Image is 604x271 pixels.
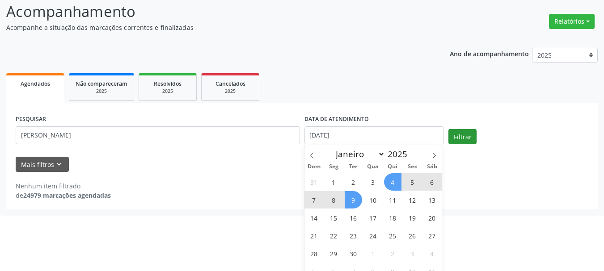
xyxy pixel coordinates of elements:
span: Setembro 28, 2025 [305,245,323,262]
span: Resolvidos [154,80,182,88]
span: Setembro 22, 2025 [325,227,342,244]
button: Relatórios [549,14,595,29]
span: Agosto 31, 2025 [305,173,323,191]
span: Agendados [21,80,50,88]
span: Setembro 6, 2025 [423,173,441,191]
span: Cancelados [215,80,245,88]
span: Seg [324,164,343,170]
span: Não compareceram [76,80,127,88]
span: Qui [383,164,402,170]
span: Setembro 1, 2025 [325,173,342,191]
div: 2025 [76,88,127,95]
span: Setembro 15, 2025 [325,209,342,226]
strong: 24979 marcações agendadas [23,191,111,200]
span: Dom [304,164,324,170]
span: Setembro 14, 2025 [305,209,323,226]
span: Ter [343,164,363,170]
span: Setembro 27, 2025 [423,227,441,244]
span: Setembro 13, 2025 [423,191,441,208]
span: Qua [363,164,383,170]
span: Setembro 23, 2025 [345,227,362,244]
span: Setembro 3, 2025 [364,173,382,191]
label: DATA DE ATENDIMENTO [304,113,369,126]
span: Setembro 18, 2025 [384,209,401,226]
span: Setembro 25, 2025 [384,227,401,244]
span: Setembro 24, 2025 [364,227,382,244]
label: PESQUISAR [16,113,46,126]
input: Nome, código do beneficiário ou CPF [16,126,300,144]
span: Sex [402,164,422,170]
span: Setembro 7, 2025 [305,191,323,208]
span: Setembro 19, 2025 [404,209,421,226]
span: Outubro 1, 2025 [364,245,382,262]
span: Setembro 10, 2025 [364,191,382,208]
div: 2025 [145,88,190,95]
span: Outubro 3, 2025 [404,245,421,262]
span: Setembro 8, 2025 [325,191,342,208]
span: Setembro 21, 2025 [305,227,323,244]
p: Acompanhe a situação das marcações correntes e finalizadas [6,23,420,32]
span: Setembro 17, 2025 [364,209,382,226]
span: Setembro 11, 2025 [384,191,401,208]
span: Outubro 4, 2025 [423,245,441,262]
span: Setembro 9, 2025 [345,191,362,208]
span: Outubro 2, 2025 [384,245,401,262]
button: Mais filtroskeyboard_arrow_down [16,157,69,172]
input: Year [385,148,414,160]
input: Selecione um intervalo [304,126,444,144]
span: Setembro 26, 2025 [404,227,421,244]
span: Setembro 20, 2025 [423,209,441,226]
span: Setembro 5, 2025 [404,173,421,191]
span: Setembro 4, 2025 [384,173,401,191]
span: Setembro 12, 2025 [404,191,421,208]
span: Setembro 29, 2025 [325,245,342,262]
i: keyboard_arrow_down [54,159,64,169]
div: de [16,191,111,200]
div: 2025 [208,88,253,95]
span: Setembro 2, 2025 [345,173,362,191]
p: Ano de acompanhamento [450,48,529,59]
button: Filtrar [448,129,477,144]
span: Setembro 16, 2025 [345,209,362,226]
div: Nenhum item filtrado [16,181,111,191]
span: Sáb [422,164,442,170]
p: Acompanhamento [6,0,420,23]
span: Setembro 30, 2025 [345,245,362,262]
select: Month [332,148,385,160]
